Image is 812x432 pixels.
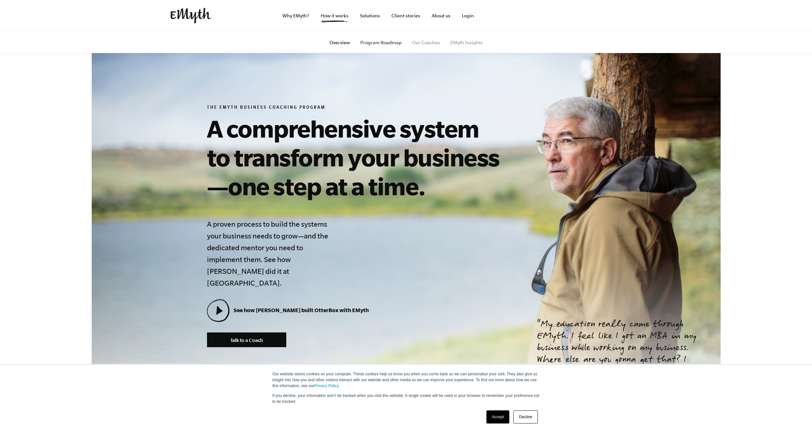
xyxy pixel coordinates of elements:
p: Our website stores cookies on your computer. These cookies help us know you when you come back so... [273,371,540,389]
p: My education really came through EMyth. I feel like I got an MBA in my business while working on ... [537,319,705,390]
a: Overview [330,40,350,45]
p: If you decline, your information won’t be tracked when you visit this website. A single cookie wi... [273,393,540,404]
a: See how [PERSON_NAME] built OtterBox with EMyth [207,307,369,313]
span: Talk to a Coach [230,337,263,343]
a: Program Roadmap [360,40,402,45]
h4: A proven process to build the systems your business needs to grow—and the dedicated mentor you ne... [207,218,333,289]
a: Our Coaches [412,40,440,45]
h1: A comprehensive system to transform your business—one step at a time. [207,114,506,200]
a: Privacy Policy [314,384,339,388]
iframe: Embedded CTA [573,9,642,23]
img: EMyth [170,8,211,24]
a: EMyth Insights [450,40,483,45]
h6: The EMyth Business Coaching Program [207,105,506,111]
a: Accept [486,410,510,423]
a: Talk to a Coach [207,332,286,347]
a: Decline [513,410,538,423]
iframe: Embedded CTA [501,9,570,23]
